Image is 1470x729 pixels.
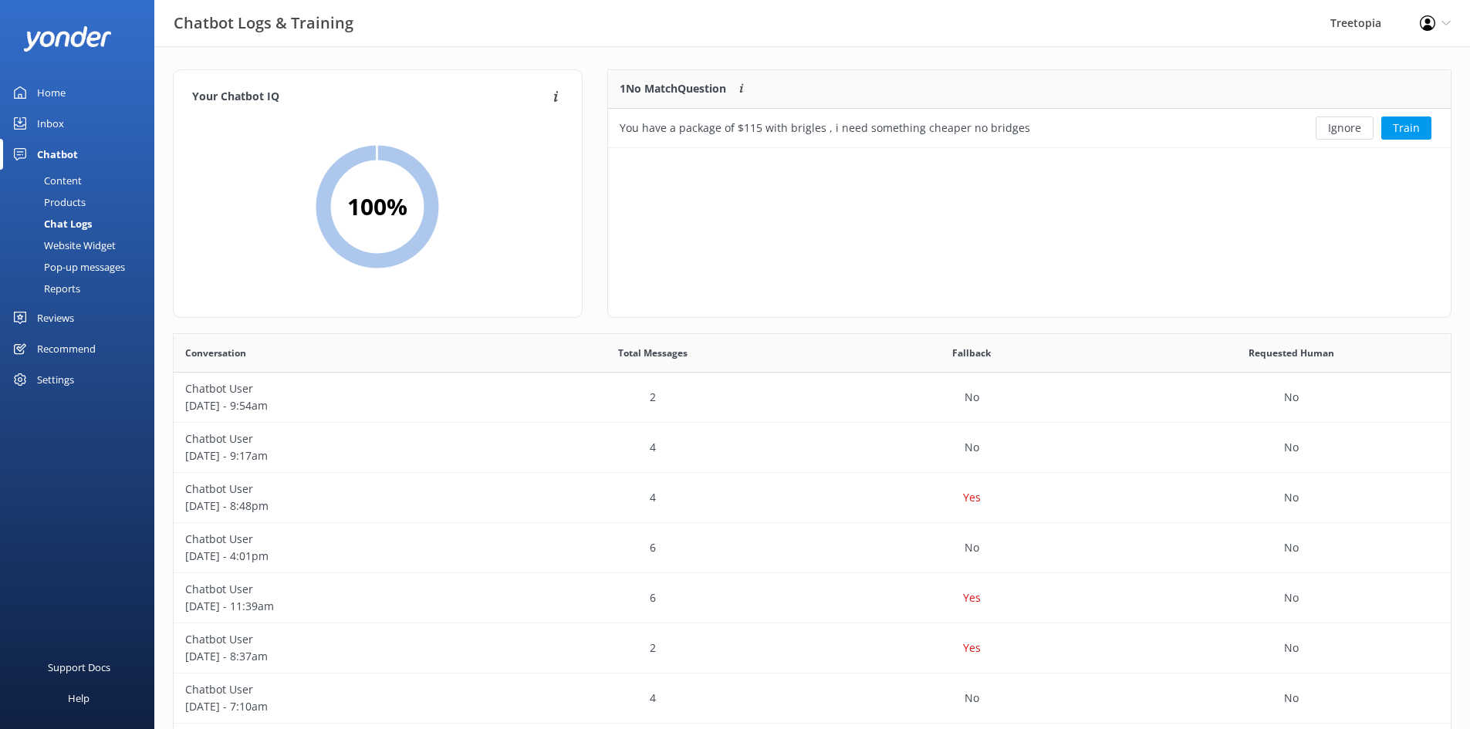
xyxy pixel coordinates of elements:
[1284,489,1299,506] p: No
[37,333,96,364] div: Recommend
[9,278,80,299] div: Reports
[1249,346,1334,360] span: Requested Human
[185,581,482,598] p: Chatbot User
[9,256,154,278] a: Pop-up messages
[185,346,246,360] span: Conversation
[37,77,66,108] div: Home
[9,235,116,256] div: Website Widget
[1284,690,1299,707] p: No
[174,573,1451,623] div: row
[965,539,979,556] p: No
[9,170,82,191] div: Content
[965,690,979,707] p: No
[650,539,656,556] p: 6
[963,589,981,606] p: Yes
[9,213,92,235] div: Chat Logs
[965,439,979,456] p: No
[9,278,154,299] a: Reports
[650,439,656,456] p: 4
[618,346,688,360] span: Total Messages
[185,481,482,498] p: Chatbot User
[185,531,482,548] p: Chatbot User
[37,108,64,139] div: Inbox
[963,489,981,506] p: Yes
[1284,589,1299,606] p: No
[1284,640,1299,656] p: No
[620,120,1030,137] div: You have a package of $115 with brigles , i need something cheaper no bridges
[952,346,991,360] span: Fallback
[9,235,154,256] a: Website Widget
[608,109,1451,147] div: grid
[174,623,1451,673] div: row
[1284,389,1299,406] p: No
[608,109,1451,147] div: row
[9,170,154,191] a: Content
[963,640,981,656] p: Yes
[185,430,482,447] p: Chatbot User
[650,690,656,707] p: 4
[185,498,482,515] p: [DATE] - 8:48pm
[1316,116,1374,140] button: Ignore
[174,673,1451,724] div: row
[650,489,656,506] p: 4
[1284,439,1299,456] p: No
[48,652,110,683] div: Support Docs
[650,589,656,606] p: 6
[174,423,1451,473] div: row
[1284,539,1299,556] p: No
[965,389,979,406] p: No
[23,26,112,52] img: yonder-white-logo.png
[37,302,74,333] div: Reviews
[192,89,549,106] h4: Your Chatbot IQ
[185,380,482,397] p: Chatbot User
[174,373,1451,423] div: row
[9,191,154,213] a: Products
[68,683,90,714] div: Help
[650,640,656,656] p: 2
[37,364,74,395] div: Settings
[347,188,407,225] h2: 100 %
[9,256,125,278] div: Pop-up messages
[620,80,726,97] p: 1 No Match Question
[185,548,482,565] p: [DATE] - 4:01pm
[650,389,656,406] p: 2
[1381,116,1431,140] button: Train
[185,698,482,715] p: [DATE] - 7:10am
[185,648,482,665] p: [DATE] - 8:37am
[185,397,482,414] p: [DATE] - 9:54am
[174,11,353,35] h3: Chatbot Logs & Training
[37,139,78,170] div: Chatbot
[185,447,482,464] p: [DATE] - 9:17am
[174,473,1451,523] div: row
[185,631,482,648] p: Chatbot User
[9,191,86,213] div: Products
[9,213,154,235] a: Chat Logs
[185,598,482,615] p: [DATE] - 11:39am
[185,681,482,698] p: Chatbot User
[174,523,1451,573] div: row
